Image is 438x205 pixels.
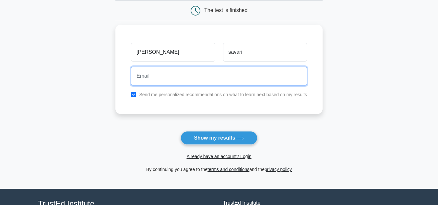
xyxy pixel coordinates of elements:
[207,167,249,172] a: terms and conditions
[204,7,247,13] div: The test is finished
[223,43,307,62] input: Last name
[181,131,257,145] button: Show my results
[139,92,307,97] label: Send me personalized recommendations on what to learn next based on my results
[186,154,251,159] a: Already have an account? Login
[112,165,326,173] div: By continuing you agree to the and the
[131,67,307,85] input: Email
[265,167,292,172] a: privacy policy
[131,43,215,62] input: First name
